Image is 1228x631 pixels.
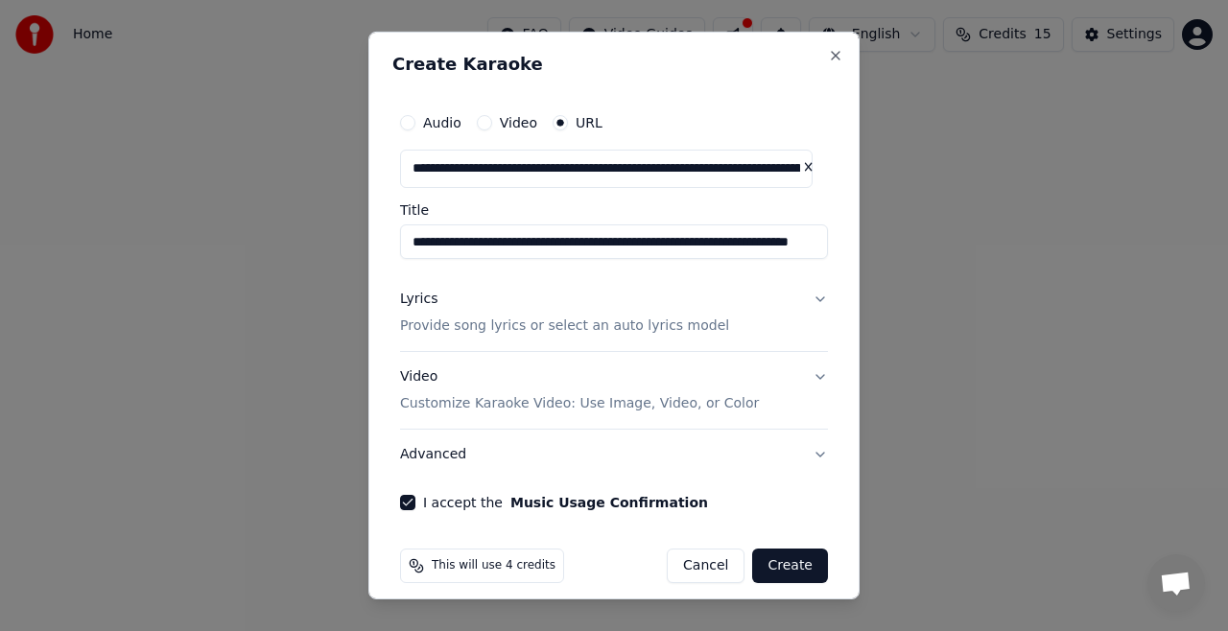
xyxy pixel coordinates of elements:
[400,367,759,413] div: Video
[667,549,744,583] button: Cancel
[752,549,828,583] button: Create
[423,496,708,509] label: I accept the
[500,116,537,129] label: Video
[400,203,828,217] label: Title
[392,56,836,73] h2: Create Karaoke
[510,496,708,509] button: I accept the
[400,290,437,309] div: Lyrics
[432,558,555,573] span: This will use 4 credits
[400,274,828,351] button: LyricsProvide song lyrics or select an auto lyrics model
[400,316,729,336] p: Provide song lyrics or select an auto lyrics model
[576,116,602,129] label: URL
[400,352,828,429] button: VideoCustomize Karaoke Video: Use Image, Video, or Color
[423,116,461,129] label: Audio
[400,394,759,413] p: Customize Karaoke Video: Use Image, Video, or Color
[400,430,828,479] button: Advanced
